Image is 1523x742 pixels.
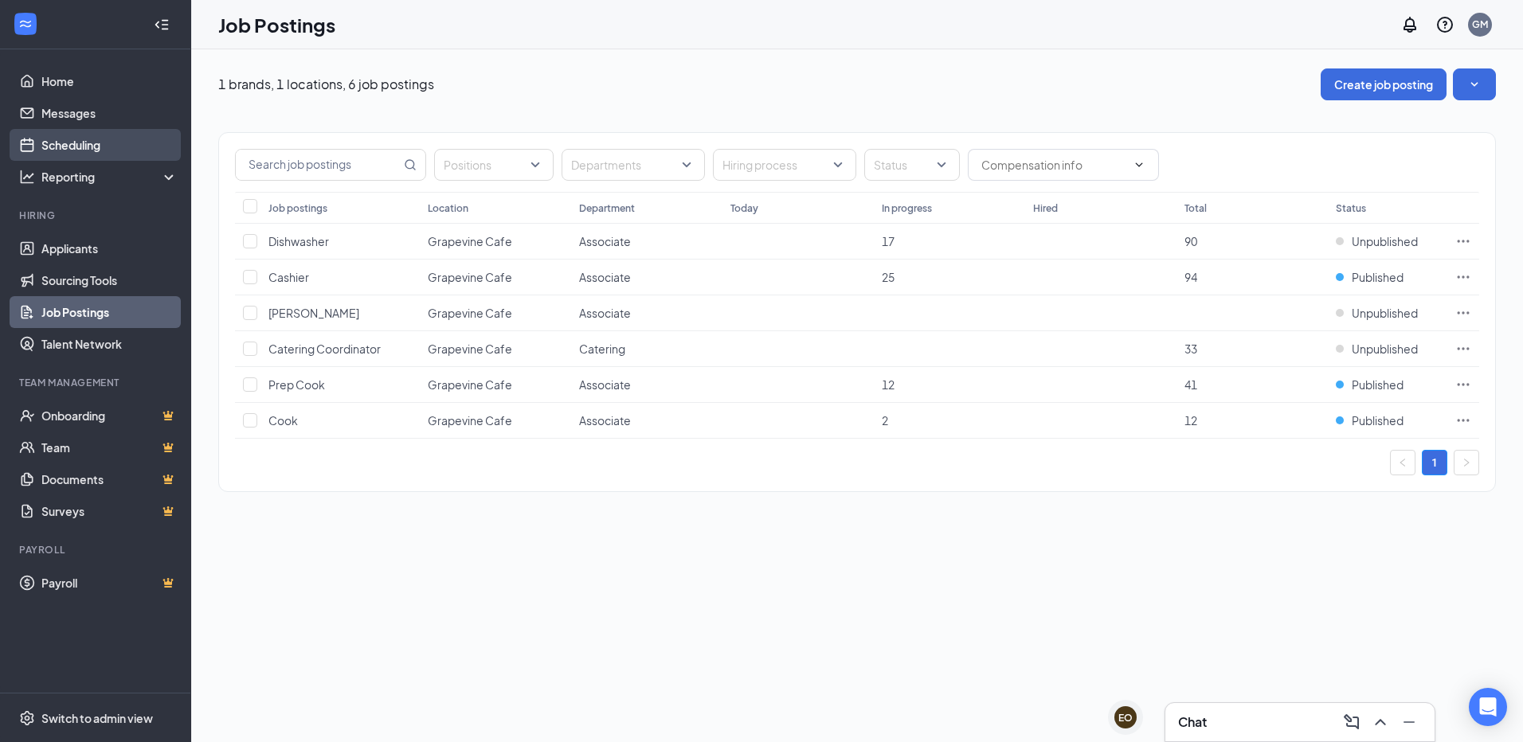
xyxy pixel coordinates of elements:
div: Open Intercom Messenger [1469,688,1507,726]
td: Associate [571,224,722,260]
span: left [1398,458,1408,467]
a: Applicants [41,232,178,264]
button: Minimize [1396,709,1422,735]
a: PayrollCrown [41,567,178,599]
span: 94 [1184,270,1197,284]
th: Total [1177,192,1328,224]
svg: Ellipses [1455,341,1471,357]
button: left [1390,450,1415,475]
span: Grapevine Cafe [428,377,512,392]
a: Messages [41,97,178,129]
div: Payroll [19,543,174,556]
span: Associate [579,306,631,320]
svg: Settings [19,710,35,726]
span: 2 [882,413,888,428]
a: Scheduling [41,129,178,161]
span: 25 [882,270,895,284]
svg: Minimize [1400,713,1419,732]
li: Next Page [1454,450,1479,475]
div: Location [428,201,468,215]
td: Grapevine Cafe [420,295,571,331]
a: DocumentsCrown [41,463,178,495]
span: 17 [882,234,895,248]
span: 33 [1184,342,1197,356]
span: Grapevine Cafe [428,306,512,320]
h3: Chat [1178,713,1207,731]
a: SurveysCrown [41,495,178,527]
svg: SmallChevronDown [1466,76,1482,92]
span: Catering [579,342,625,356]
span: Catering Coordinator [268,342,381,356]
th: In progress [874,192,1025,224]
span: Unpublished [1352,341,1418,357]
span: Associate [579,413,631,428]
svg: Ellipses [1455,412,1471,428]
button: SmallChevronDown [1453,68,1496,100]
div: Hiring [19,209,174,222]
li: 1 [1422,450,1447,475]
div: Job postings [268,201,327,215]
span: Unpublished [1352,233,1418,249]
span: Grapevine Cafe [428,342,512,356]
td: Associate [571,295,722,331]
button: Create job posting [1321,68,1447,100]
span: Unpublished [1352,305,1418,321]
svg: Collapse [154,17,170,33]
span: Associate [579,234,631,248]
span: Published [1352,412,1404,428]
svg: Ellipses [1455,305,1471,321]
div: EO [1118,711,1133,724]
span: right [1462,458,1471,467]
span: Associate [579,270,631,284]
span: 12 [882,377,895,392]
a: Job Postings [41,296,178,328]
a: Talent Network [41,328,178,360]
td: Associate [571,403,722,439]
svg: Ellipses [1455,377,1471,392]
button: right [1454,450,1479,475]
td: Grapevine Cafe [420,260,571,295]
span: Published [1352,269,1404,285]
span: Grapevine Cafe [428,234,512,248]
span: 12 [1184,413,1197,428]
span: Prep Cook [268,377,325,392]
a: Sourcing Tools [41,264,178,296]
td: Associate [571,260,722,295]
td: Grapevine Cafe [420,403,571,439]
svg: QuestionInfo [1435,15,1454,34]
span: Cashier [268,270,309,284]
button: ComposeMessage [1339,709,1364,735]
svg: Notifications [1400,15,1419,34]
div: Switch to admin view [41,710,153,726]
span: Associate [579,377,631,392]
span: 41 [1184,377,1197,392]
svg: ComposeMessage [1342,713,1361,732]
a: OnboardingCrown [41,400,178,432]
button: ChevronUp [1368,709,1393,735]
svg: WorkstreamLogo [18,16,33,32]
input: Compensation info [981,156,1126,174]
td: Grapevine Cafe [420,224,571,260]
a: 1 [1423,451,1447,474]
svg: Ellipses [1455,269,1471,285]
td: Grapevine Cafe [420,331,571,367]
th: Status [1328,192,1447,224]
span: Published [1352,377,1404,392]
svg: ChevronUp [1371,713,1390,732]
h1: Job Postings [218,11,335,38]
th: Hired [1025,192,1177,224]
svg: Analysis [19,169,35,185]
td: Catering [571,331,722,367]
span: Grapevine Cafe [428,413,512,428]
span: Dishwasher [268,234,329,248]
th: Today [722,192,874,224]
div: Department [579,201,635,215]
a: TeamCrown [41,432,178,463]
span: [PERSON_NAME] [268,306,359,320]
span: 90 [1184,234,1197,248]
svg: Ellipses [1455,233,1471,249]
a: Home [41,65,178,97]
p: 1 brands, 1 locations, 6 job postings [218,76,434,93]
div: Reporting [41,169,178,185]
span: Grapevine Cafe [428,270,512,284]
